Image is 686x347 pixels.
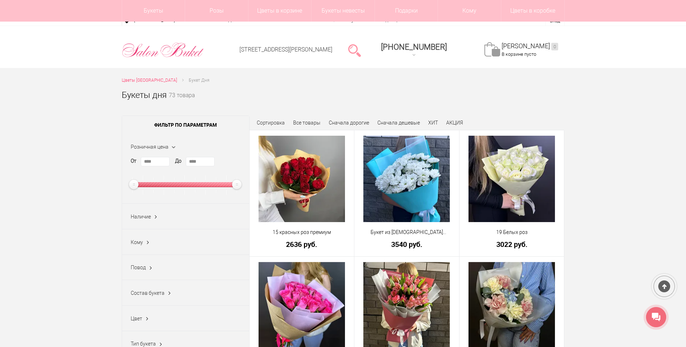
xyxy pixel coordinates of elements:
img: Букет из хризантем кустовых [363,136,450,222]
span: Повод [131,265,146,270]
span: Фильтр по параметрам [122,116,249,134]
span: Цвет [131,316,142,321]
a: Сначала дорогие [329,120,369,126]
span: Сортировка [257,120,285,126]
span: Кому [131,239,143,245]
span: Розничная цена [131,144,169,150]
a: АКЦИЯ [446,120,463,126]
h1: Букеты дня [122,89,167,102]
a: Букет из [DEMOGRAPHIC_DATA] кустовых [359,229,454,236]
span: Наличие [131,214,151,220]
span: Тип букета [131,341,156,347]
label: До [175,157,181,165]
a: Цветы [GEOGRAPHIC_DATA] [122,77,177,84]
a: [PERSON_NAME] [502,42,558,50]
span: [PHONE_NUMBER] [381,42,447,51]
a: 3022 руб. [464,240,560,248]
a: [PHONE_NUMBER] [377,40,451,60]
small: 73 товара [169,93,195,110]
a: ХИТ [428,120,438,126]
a: 2636 руб. [254,240,350,248]
span: В корзине пусто [502,51,536,57]
img: 19 Белых роз [468,136,555,222]
a: Все товары [293,120,320,126]
span: Букет Дня [189,78,210,83]
img: Цветы Нижний Новгород [122,41,204,59]
span: Состав букета [131,290,165,296]
a: 3540 руб. [359,240,454,248]
a: Сначала дешевые [377,120,420,126]
label: От [131,157,136,165]
a: 15 красных роз премиум [254,229,350,236]
img: 15 красных роз премиум [259,136,345,222]
a: 19 Белых роз [464,229,560,236]
ins: 0 [551,43,558,50]
a: [STREET_ADDRESS][PERSON_NAME] [239,46,332,53]
span: Цветы [GEOGRAPHIC_DATA] [122,78,177,83]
